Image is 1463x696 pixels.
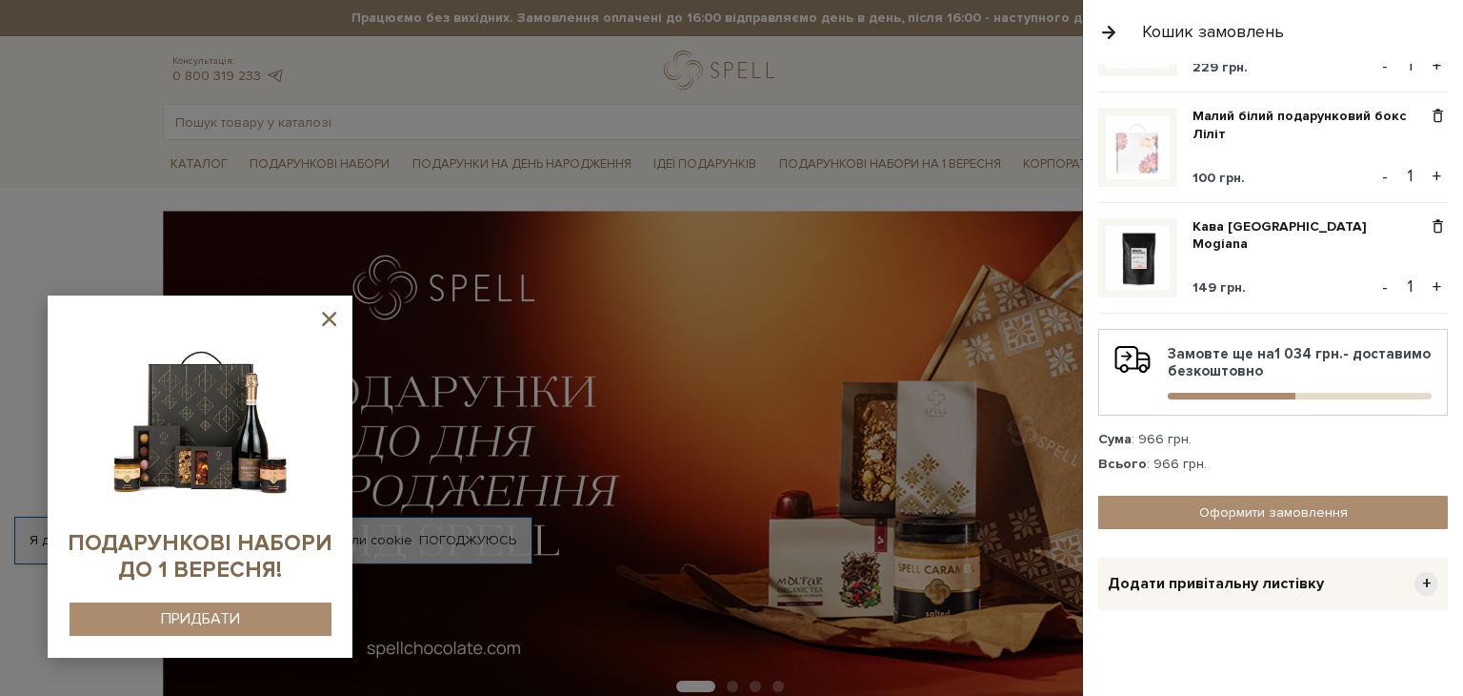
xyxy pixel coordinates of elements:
[1114,345,1432,399] div: Замовте ще на - доставимо безкоштовно
[1274,345,1343,362] b: 1 034 грн.
[1192,218,1428,253] a: Кава [GEOGRAPHIC_DATA] Mogiana
[1375,51,1394,80] button: -
[1098,456,1448,473] div: : 966 грн.
[1098,431,1448,448] div: : 966 грн.
[1106,115,1170,179] img: Малий білий подарунковий бокс Ліліт
[1375,273,1394,301] button: -
[1375,162,1394,191] button: -
[1426,273,1448,301] button: +
[1192,170,1245,186] span: 100 грн.
[1192,108,1428,142] a: Малий білий подарунковий бокс Ліліт
[1106,226,1170,290] img: Кава Brazil Mogiana
[1414,572,1438,596] span: +
[1108,574,1324,594] span: Додати привітальну листівку
[1192,279,1246,296] span: 149 грн.
[1192,59,1248,75] span: 229 грн.
[1098,431,1132,447] strong: Сума
[1098,456,1147,472] strong: Всього
[1426,162,1448,191] button: +
[1142,21,1284,43] div: Кошик замовлень
[1098,496,1448,529] a: Оформити замовлення
[1426,51,1448,80] button: +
